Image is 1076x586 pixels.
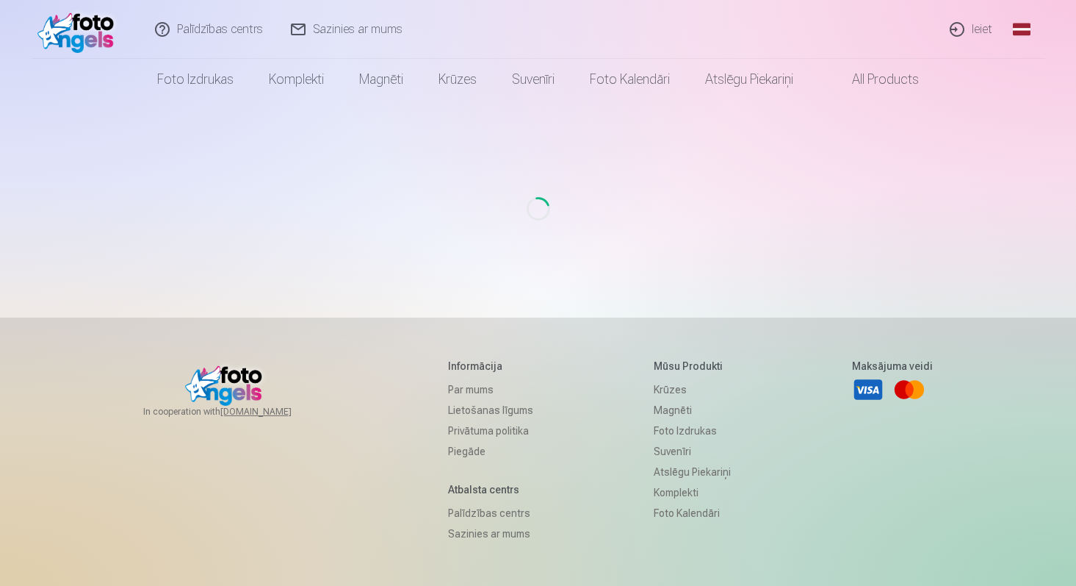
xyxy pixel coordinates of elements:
a: Mastercard [893,374,925,406]
a: Foto kalendāri [654,503,731,524]
a: Krūzes [421,59,494,100]
a: Krūzes [654,379,731,400]
a: Palīdzības centrs [448,503,533,524]
a: Atslēgu piekariņi [654,462,731,482]
h5: Informācija [448,359,533,374]
h5: Mūsu produkti [654,359,731,374]
a: Magnēti [342,59,421,100]
h5: Maksājuma veidi [852,359,933,374]
h5: Atbalsta centrs [448,482,533,497]
a: Komplekti [654,482,731,503]
a: Foto izdrukas [140,59,251,100]
a: Komplekti [251,59,342,100]
a: Lietošanas līgums [448,400,533,421]
a: Foto izdrukas [654,421,731,441]
a: Atslēgu piekariņi [687,59,811,100]
span: In cooperation with [143,406,327,418]
a: [DOMAIN_NAME] [220,406,327,418]
a: Suvenīri [494,59,572,100]
a: Suvenīri [654,441,731,462]
a: Privātuma politika [448,421,533,441]
img: /fa1 [37,6,122,53]
a: All products [811,59,936,100]
a: Piegāde [448,441,533,462]
a: Magnēti [654,400,731,421]
a: Par mums [448,379,533,400]
a: Sazinies ar mums [448,524,533,544]
a: Foto kalendāri [572,59,687,100]
a: Visa [852,374,884,406]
